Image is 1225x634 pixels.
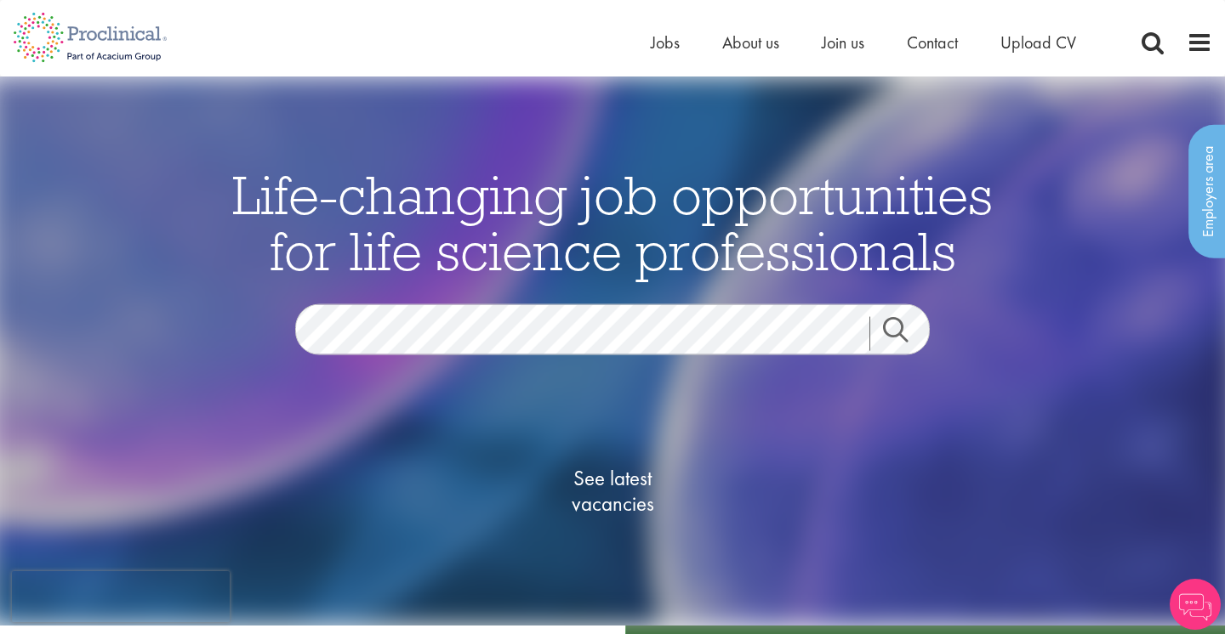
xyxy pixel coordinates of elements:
[869,317,943,351] a: Job search submit button
[527,398,698,585] a: See latestvacancies
[232,161,993,285] span: Life-changing job opportunities for life science professionals
[907,31,958,54] a: Contact
[1000,31,1076,54] a: Upload CV
[651,31,680,54] a: Jobs
[527,466,698,517] span: See latest vacancies
[12,571,230,622] iframe: reCAPTCHA
[722,31,779,54] a: About us
[1170,579,1221,630] img: Chatbot
[822,31,864,54] a: Join us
